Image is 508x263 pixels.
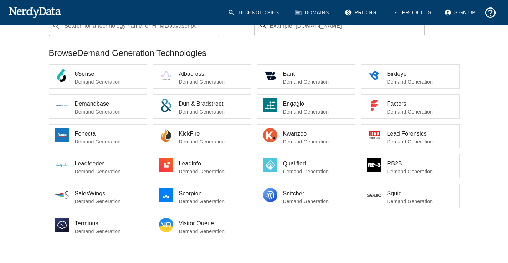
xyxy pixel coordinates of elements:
[153,184,251,208] a: ScorpionDemand Generation
[283,198,349,205] p: Demand Generation
[75,100,141,108] span: Demandbase
[257,94,355,119] a: EngagioDemand Generation
[49,94,147,119] a: DemandbaseDemand Generation
[75,228,141,235] p: Demand Generation
[291,4,335,22] a: Domains
[153,154,251,178] a: LeadinfoDemand Generation
[75,78,141,85] p: Demand Generation
[179,168,245,175] p: Demand Generation
[49,124,147,148] a: FonectaDemand Generation
[179,219,245,228] span: Visitor Queue
[75,138,141,145] p: Demand Generation
[361,154,460,178] a: RB2BDemand Generation
[75,198,141,205] p: Demand Generation
[283,159,349,168] span: Qualified
[153,94,251,119] a: Dun & BradstreetDemand Generation
[49,184,147,208] a: SalesWingsDemand Generation
[75,219,141,228] span: Terminus
[361,124,460,148] a: Lead ForensicsDemand Generation
[153,64,251,89] a: AlbacrossDemand Generation
[361,184,460,208] a: SquidDemand Generation
[387,159,453,168] span: RB2B
[387,100,453,108] span: Factors
[387,78,453,85] p: Demand Generation
[179,138,245,145] p: Demand Generation
[257,154,355,178] a: QualifiedDemand Generation
[361,94,460,119] a: FactorsDemand Generation
[387,108,453,115] p: Demand Generation
[283,138,349,145] p: Demand Generation
[75,108,141,115] p: Demand Generation
[388,4,437,22] button: Products
[283,70,349,78] span: Bant
[153,214,251,238] a: Visitor QueueDemand Generation
[440,4,481,22] a: Sign Up
[9,5,61,19] img: NerdyData.com
[49,214,147,238] a: TerminusDemand Generation
[49,64,147,89] a: 6SenseDemand Generation
[179,78,245,85] p: Demand Generation
[387,138,453,145] p: Demand Generation
[387,189,453,198] span: Squid
[283,108,349,115] p: Demand Generation
[179,108,245,115] p: Demand Generation
[361,64,460,89] a: BirdeyeDemand Generation
[75,130,141,138] span: Fonecta
[387,168,453,175] p: Demand Generation
[179,130,245,138] span: KickFire
[283,100,349,108] span: Engagio
[75,168,141,175] p: Demand Generation
[179,100,245,108] span: Dun & Bradstreet
[387,198,453,205] p: Demand Generation
[179,159,245,168] span: Leadinfo
[283,130,349,138] span: Kwanzoo
[75,159,141,168] span: Leadfeeder
[387,70,453,78] span: Birdeye
[340,4,382,22] a: Pricing
[179,189,245,198] span: Scorpion
[75,189,141,198] span: SalesWings
[387,130,453,138] span: Lead Forensics
[257,184,355,208] a: SnitcherDemand Generation
[283,78,349,85] p: Demand Generation
[153,124,251,148] a: KickFireDemand Generation
[257,64,355,89] a: BantDemand Generation
[49,47,460,59] p: Browse Demand Generation Technologies
[481,4,499,22] button: Support and Documentation
[49,154,147,178] a: LeadfeederDemand Generation
[283,168,349,175] p: Demand Generation
[224,4,285,22] a: Technologies
[283,189,349,198] span: Snitcher
[257,124,355,148] a: KwanzooDemand Generation
[179,70,245,78] span: Albacross
[179,198,245,205] p: Demand Generation
[179,228,245,235] p: Demand Generation
[75,70,141,78] span: 6Sense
